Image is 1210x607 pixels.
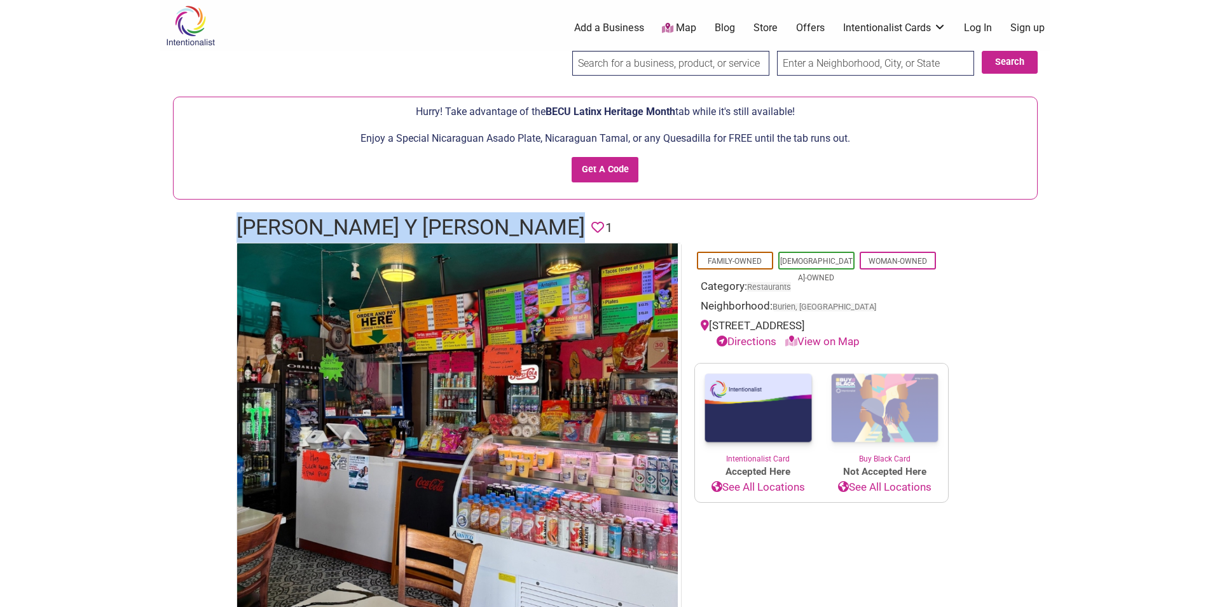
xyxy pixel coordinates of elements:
[982,51,1038,74] button: Search
[546,106,675,118] span: BECU Latinx Heritage Month
[822,364,948,454] img: Buy Black Card
[822,479,948,496] a: See All Locations
[717,335,776,348] a: Directions
[180,104,1031,120] p: Hurry! Take advantage of the tab while it's still available!
[777,51,974,76] input: Enter a Neighborhood, City, or State
[572,157,638,183] input: Get A Code
[747,282,791,292] a: Restaurants
[780,257,853,282] a: [DEMOGRAPHIC_DATA]-Owned
[1010,21,1045,35] a: Sign up
[701,318,942,350] div: [STREET_ADDRESS]
[695,364,822,465] a: Intentionalist Card
[843,21,946,35] a: Intentionalist Cards
[753,21,778,35] a: Store
[715,21,735,35] a: Blog
[869,257,927,266] a: Woman-Owned
[574,21,644,35] a: Add a Business
[701,278,942,298] div: Category:
[605,218,612,238] span: 1
[662,21,696,36] a: Map
[695,364,822,453] img: Intentionalist Card
[796,21,825,35] a: Offers
[701,298,942,318] div: Neighborhood:
[695,479,822,496] a: See All Locations
[785,335,860,348] a: View on Map
[822,364,948,465] a: Buy Black Card
[237,212,585,243] h1: [PERSON_NAME] y [PERSON_NAME]
[180,130,1031,147] p: Enjoy a Special Nicaraguan Asado Plate, Nicaraguan Tamal, or any Quesadilla for FREE until the ta...
[773,303,876,311] span: Burien, [GEOGRAPHIC_DATA]
[160,5,221,46] img: Intentionalist
[822,465,948,479] span: Not Accepted Here
[572,51,769,76] input: Search for a business, product, or service
[695,465,822,479] span: Accepted Here
[708,257,762,266] a: Family-Owned
[964,21,992,35] a: Log In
